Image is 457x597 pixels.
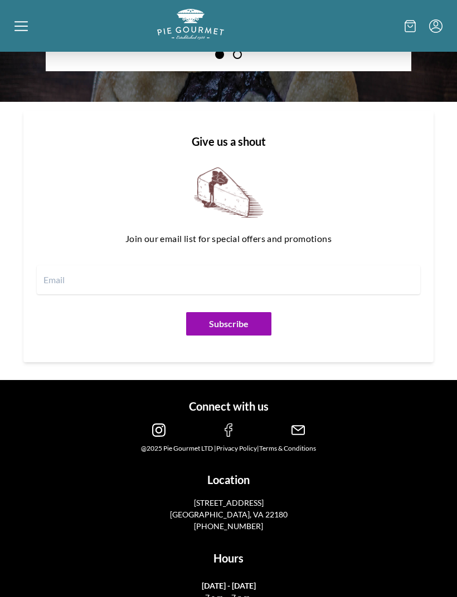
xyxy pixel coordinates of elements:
img: facebook [222,423,235,437]
a: Logo [157,31,224,41]
span: [DATE] - [DATE] [23,580,434,591]
a: email [291,428,305,438]
h1: Connect with us [19,398,438,415]
a: instagram [152,428,166,438]
a: [STREET_ADDRESS][GEOGRAPHIC_DATA], VA 22180 [124,497,333,520]
input: Email [37,265,420,294]
a: Privacy Policy [216,444,257,452]
h1: Give us a shout [28,133,429,150]
a: [PHONE_NUMBER] [194,521,263,531]
img: logo [157,9,224,40]
img: email [291,423,305,437]
h1: Location [19,471,438,488]
div: @2025 Pie Gourmet LTD | | [19,443,438,453]
a: facebook [222,428,235,438]
p: Join our email list for special offers and promotions [37,230,420,248]
button: Subscribe [186,312,271,335]
p: [GEOGRAPHIC_DATA], VA 22180 [124,509,333,520]
p: [STREET_ADDRESS] [124,497,333,509]
h1: Hours [19,550,438,566]
img: instagram [152,423,166,437]
a: Terms & Conditions [259,444,316,452]
img: newsletter [194,167,264,218]
button: Menu [429,19,443,33]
